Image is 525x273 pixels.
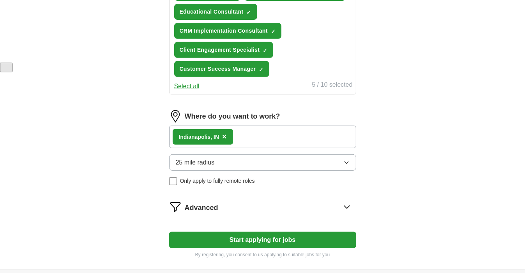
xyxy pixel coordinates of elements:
[180,65,256,73] span: Customer Success Manager
[222,132,227,141] span: ×
[185,203,218,213] span: Advanced
[179,134,202,140] strong: Indianap
[222,131,227,143] button: ×
[176,158,215,167] span: 25 mile radius
[169,177,177,185] input: Only apply to fully remote roles
[179,133,219,141] div: olis, IN
[169,201,182,213] img: filter
[174,82,200,91] button: Select all
[185,111,280,122] label: Where do you want to work?
[169,154,356,171] button: 25 mile radius
[259,66,263,73] span: ✓
[169,232,356,248] button: Start applying for jobs
[174,61,270,77] button: Customer Success Manager✓
[169,110,182,122] img: location.png
[312,80,352,91] div: 5 / 10 selected
[169,251,356,258] p: By registering, you consent to us applying to suitable jobs for you
[180,177,255,185] span: Only apply to fully remote roles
